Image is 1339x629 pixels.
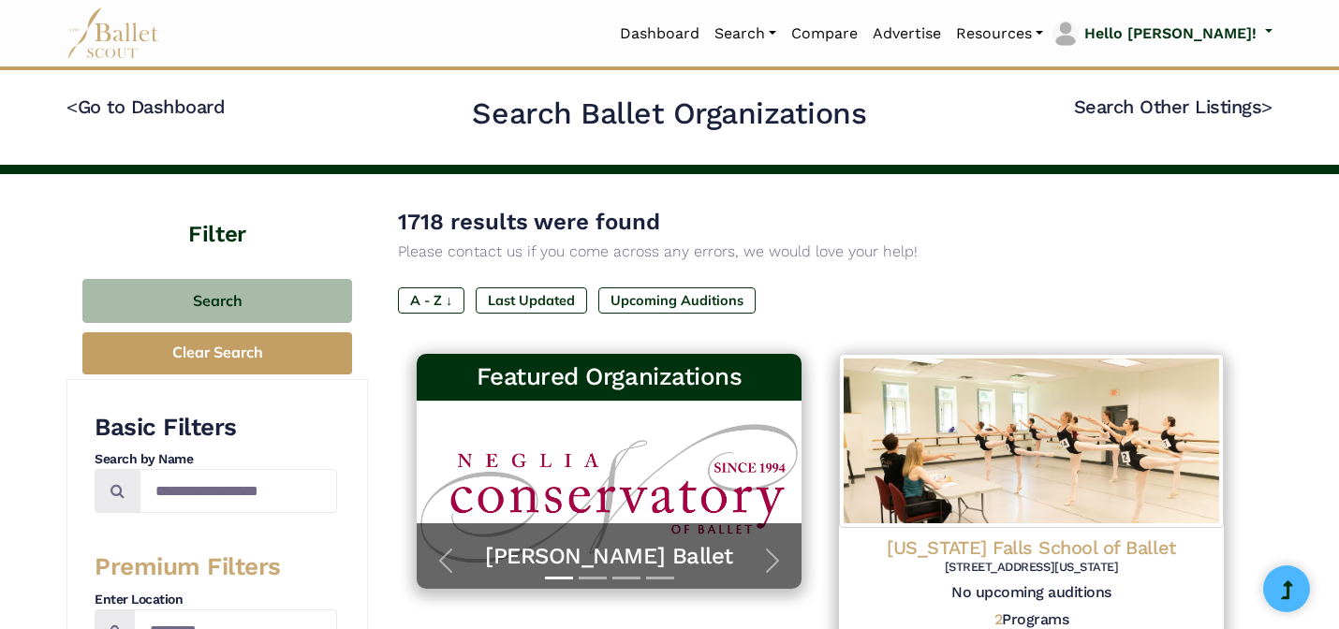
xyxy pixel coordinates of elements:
[646,567,674,589] button: Slide 4
[839,354,1224,528] img: Logo
[707,14,784,53] a: Search
[82,279,352,323] button: Search
[784,14,865,53] a: Compare
[1261,95,1273,118] code: >
[432,361,787,393] h3: Featured Organizations
[579,567,607,589] button: Slide 2
[854,560,1209,576] h6: [STREET_ADDRESS][US_STATE]
[612,567,640,589] button: Slide 3
[435,542,783,571] a: [PERSON_NAME] Ballet
[1051,19,1273,49] a: profile picture Hello [PERSON_NAME]!
[95,412,337,444] h3: Basic Filters
[1052,21,1079,47] img: profile picture
[82,332,352,374] button: Clear Search
[472,95,866,134] h2: Search Ballet Organizations
[398,209,660,235] span: 1718 results were found
[140,469,337,513] input: Search by names...
[949,14,1051,53] a: Resources
[398,287,464,314] label: A - Z ↓
[1084,22,1257,46] p: Hello [PERSON_NAME]!
[66,174,368,251] h4: Filter
[598,287,756,314] label: Upcoming Auditions
[398,240,1243,264] p: Please contact us if you come across any errors, we would love your help!
[66,95,78,118] code: <
[545,567,573,589] button: Slide 1
[612,14,707,53] a: Dashboard
[66,95,225,118] a: <Go to Dashboard
[1074,95,1273,118] a: Search Other Listings>
[95,450,337,469] h4: Search by Name
[994,610,1003,628] span: 2
[476,287,587,314] label: Last Updated
[865,14,949,53] a: Advertise
[95,591,337,609] h4: Enter Location
[854,535,1209,560] h4: [US_STATE] Falls School of Ballet
[854,583,1209,603] h5: No upcoming auditions
[95,551,337,583] h3: Premium Filters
